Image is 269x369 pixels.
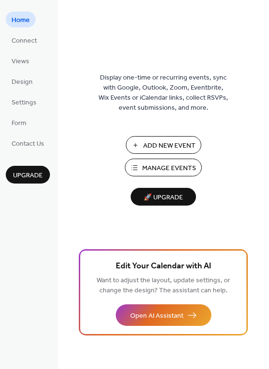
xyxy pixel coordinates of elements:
[12,57,29,67] span: Views
[116,304,211,326] button: Open AI Assistant
[125,159,202,176] button: Manage Events
[97,274,230,297] span: Want to adjust the layout, update settings, or change the design? The assistant can help.
[12,118,26,128] span: Form
[6,53,35,69] a: Views
[13,171,43,181] span: Upgrade
[143,141,196,151] span: Add New Event
[12,139,44,149] span: Contact Us
[6,166,50,184] button: Upgrade
[126,136,201,154] button: Add New Event
[12,15,30,25] span: Home
[6,73,38,89] a: Design
[6,135,50,151] a: Contact Us
[12,98,37,108] span: Settings
[116,260,211,273] span: Edit Your Calendar with AI
[142,163,196,173] span: Manage Events
[131,188,196,206] button: 🚀 Upgrade
[130,311,183,321] span: Open AI Assistant
[6,94,42,110] a: Settings
[136,191,190,204] span: 🚀 Upgrade
[6,115,32,130] a: Form
[12,36,37,46] span: Connect
[12,77,33,87] span: Design
[6,32,43,48] a: Connect
[6,12,36,27] a: Home
[98,73,228,113] span: Display one-time or recurring events, sync with Google, Outlook, Zoom, Eventbrite, Wix Events or ...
